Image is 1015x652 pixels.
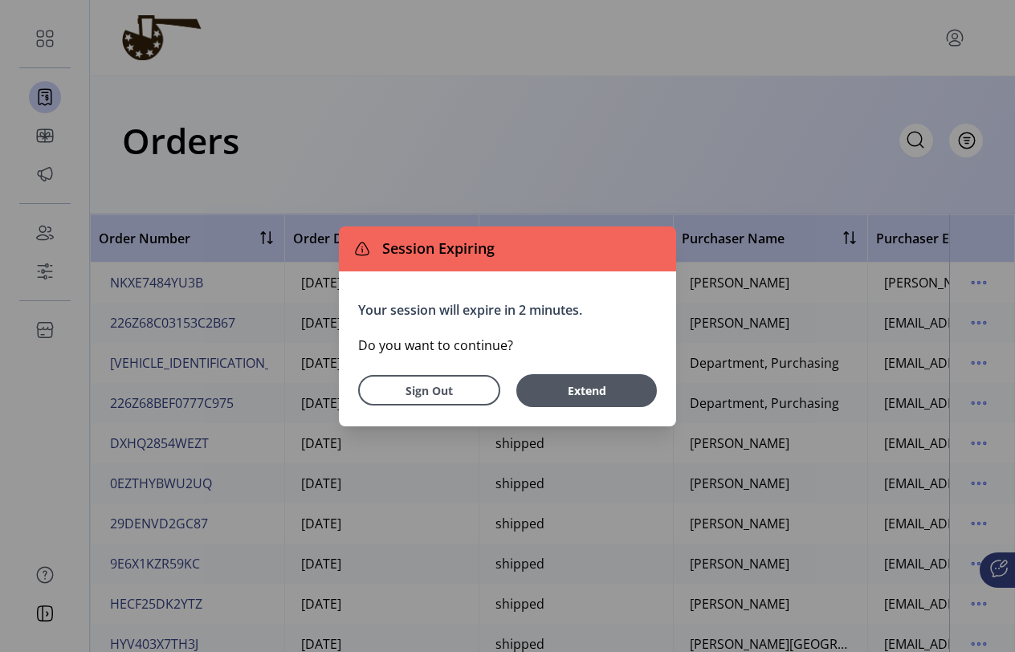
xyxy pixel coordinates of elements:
span: Sign Out [379,382,479,399]
span: Extend [524,382,649,399]
p: Your session will expire in 2 minutes. [358,300,657,320]
button: Extend [516,374,657,407]
span: Session Expiring [376,238,495,259]
button: Sign Out [358,375,500,405]
p: Do you want to continue? [358,336,657,355]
